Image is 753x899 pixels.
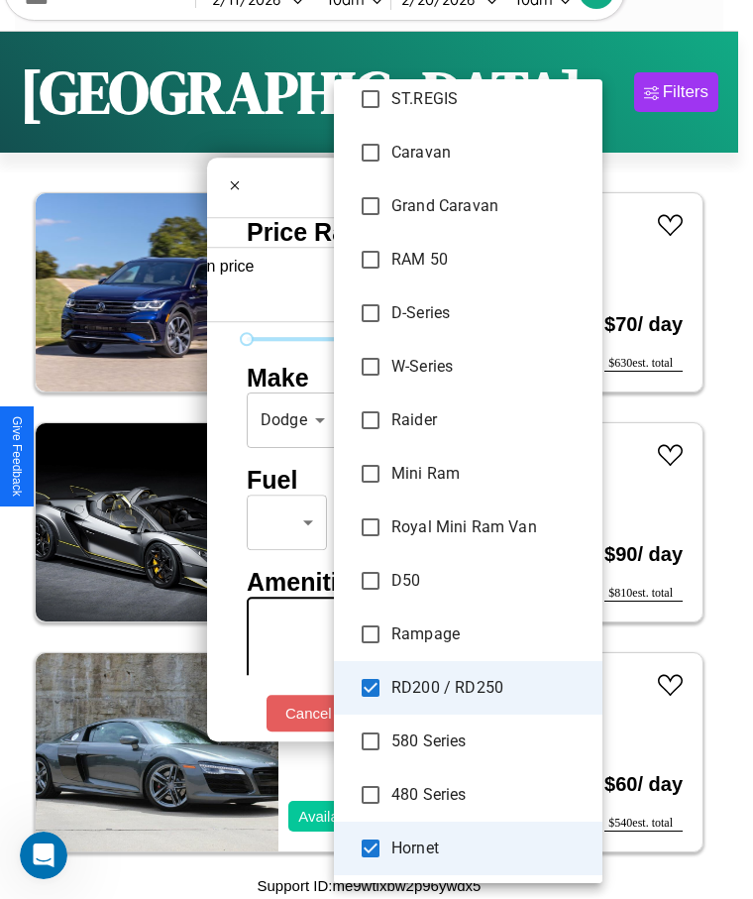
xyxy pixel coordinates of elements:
[391,355,587,379] span: W-Series
[10,416,24,497] div: Give Feedback
[391,569,587,593] span: D50
[391,515,587,539] span: Royal Mini Ram Van
[20,832,67,879] iframe: Intercom live chat
[391,783,587,807] span: 480 Series
[391,248,587,272] span: RAM 50
[391,837,587,860] span: Hornet
[391,87,587,111] span: ST.REGIS
[391,730,587,753] span: 580 Series
[391,141,587,165] span: Caravan
[391,622,587,646] span: Rampage
[391,408,587,432] span: Raider
[391,676,587,700] span: RD200 / RD250
[391,462,587,486] span: Mini Ram
[391,194,587,218] span: Grand Caravan
[391,301,587,325] span: D-Series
